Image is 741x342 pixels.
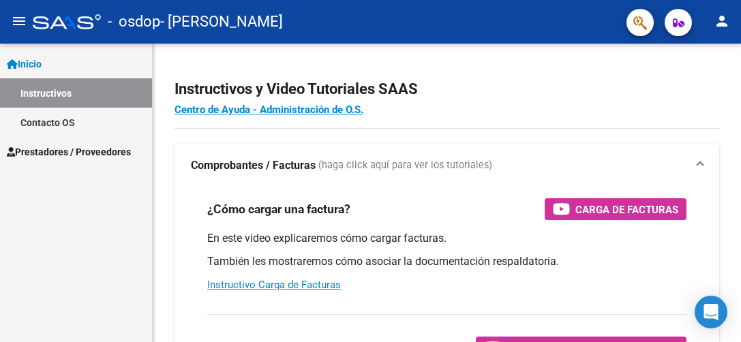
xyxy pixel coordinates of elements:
[175,144,719,187] mat-expansion-panel-header: Comprobantes / Facturas (haga click aquí para ver los tutoriales)
[108,7,160,37] span: - osdop
[7,57,42,72] span: Inicio
[575,201,678,218] span: Carga de Facturas
[207,279,341,291] a: Instructivo Carga de Facturas
[191,158,316,173] strong: Comprobantes / Facturas
[175,104,363,116] a: Centro de Ayuda - Administración de O.S.
[207,200,350,219] h3: ¿Cómo cargar una factura?
[714,13,730,29] mat-icon: person
[207,231,686,246] p: En este video explicaremos cómo cargar facturas.
[11,13,27,29] mat-icon: menu
[545,198,686,220] button: Carga de Facturas
[207,254,686,269] p: También les mostraremos cómo asociar la documentación respaldatoria.
[7,144,131,159] span: Prestadores / Proveedores
[695,296,727,328] div: Open Intercom Messenger
[160,7,283,37] span: - [PERSON_NAME]
[318,158,492,173] span: (haga click aquí para ver los tutoriales)
[175,76,719,102] h2: Instructivos y Video Tutoriales SAAS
